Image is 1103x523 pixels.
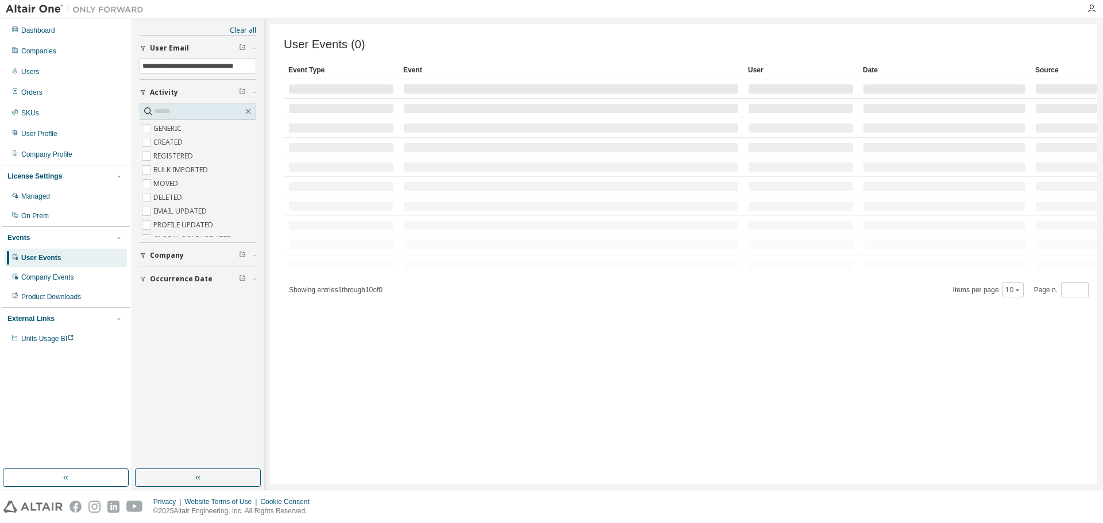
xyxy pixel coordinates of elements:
[153,163,210,177] label: BULK IMPORTED
[21,109,39,118] div: SKUs
[153,149,195,163] label: REGISTERED
[748,61,854,79] div: User
[7,172,62,181] div: License Settings
[153,204,209,218] label: EMAIL UPDATED
[1005,285,1021,295] button: 10
[140,80,256,105] button: Activity
[184,497,260,506] div: Website Terms of Use
[239,44,246,53] span: Clear filter
[21,211,49,220] div: On Prem
[6,3,149,15] img: Altair One
[260,497,316,506] div: Cookie Consent
[21,150,72,159] div: Company Profile
[150,251,184,260] span: Company
[7,314,55,323] div: External Links
[21,335,74,343] span: Units Usage BI
[70,501,82,513] img: facebook.svg
[239,251,246,260] span: Clear filter
[153,177,180,191] label: MOVED
[288,61,394,79] div: Event Type
[153,135,185,149] label: CREATED
[150,88,178,97] span: Activity
[1034,282,1089,297] span: Page n.
[88,501,101,513] img: instagram.svg
[153,218,215,232] label: PROFILE UPDATED
[150,44,189,53] span: User Email
[140,266,256,292] button: Occurrence Date
[126,501,143,513] img: youtube.svg
[153,232,234,246] label: GLOBAL ROLE UPDATED
[863,61,1026,79] div: Date
[21,67,39,76] div: Users
[21,192,50,201] div: Managed
[140,36,256,61] button: User Email
[107,501,119,513] img: linkedin.svg
[21,292,81,301] div: Product Downloads
[21,253,61,262] div: User Events
[153,497,184,506] div: Privacy
[239,274,246,284] span: Clear filter
[403,61,739,79] div: Event
[953,282,1024,297] span: Items per page
[140,26,256,35] a: Clear all
[21,47,56,56] div: Companies
[150,274,213,284] span: Occurrence Date
[153,191,184,204] label: DELETED
[153,122,184,135] label: GENERIC
[284,38,365,51] span: User Events (0)
[153,506,317,516] p: © 2025 Altair Engineering, Inc. All Rights Reserved.
[21,26,55,35] div: Dashboard
[21,273,74,282] div: Company Events
[239,88,246,97] span: Clear filter
[289,286,383,294] span: Showing entries 1 through 10 of 0
[7,233,30,242] div: Events
[21,129,57,138] div: User Profile
[3,501,63,513] img: altair_logo.svg
[140,243,256,268] button: Company
[21,88,43,97] div: Orders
